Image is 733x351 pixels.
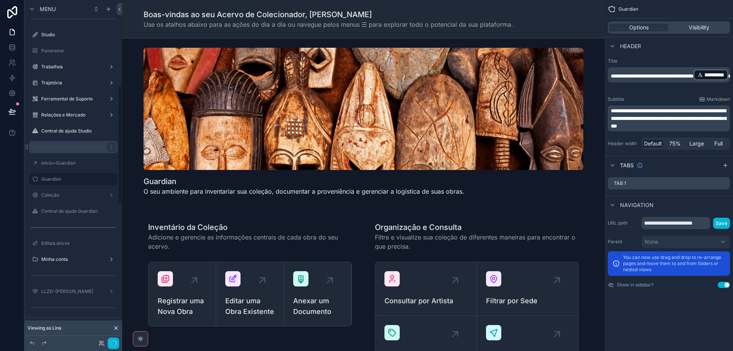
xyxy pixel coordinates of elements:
[689,140,704,147] span: Large
[41,128,116,134] label: Central de ajuda Studio
[620,162,634,169] span: Tabs
[29,77,118,89] a: Trajetória
[669,140,681,147] span: 75%
[714,140,723,147] span: Full
[618,6,638,12] span: Guardian
[713,218,730,229] button: Save
[641,235,730,248] button: None
[29,93,118,105] a: Ferramental de Suporte
[29,157,118,169] a: Início+Guardian
[41,32,116,38] label: Studio
[608,141,638,147] label: Header width
[707,96,730,102] span: Markdown
[644,140,662,147] span: Default
[27,325,61,331] span: Viewing as Lina
[41,240,116,246] label: Editais ativos
[41,96,105,102] label: Ferramental de Suporte
[29,29,118,41] a: Studio
[620,201,654,209] span: Navigation
[144,20,513,29] span: Use os atalhos abaixo para as ações do dia a dia ou navegue pelos menus ☰ para explorar todo o po...
[29,173,118,185] a: Guardian
[608,105,730,131] div: scrollable content
[699,96,730,102] a: Markdown
[29,285,118,298] a: LLZD-[PERSON_NAME]
[620,42,641,50] span: Header
[29,205,118,217] a: Central de ajuda Guardian
[29,61,118,73] a: Trabalhos
[29,253,118,265] a: Minha conta
[617,282,654,288] label: Show in sidebar?
[41,48,116,54] label: Panorama
[41,192,105,198] label: Coleção
[689,24,709,31] span: Visibility
[144,9,513,20] h1: Boas-vindas ao seu Acervo de Colecionador, [PERSON_NAME]
[629,24,649,31] span: Options
[623,254,725,273] p: You can now use drag and drop to re-arrange pages and move them to and from folders or nested views
[41,160,116,166] label: Início+Guardian
[41,256,105,262] label: Minha conta
[29,45,118,57] a: Panorama
[29,125,118,137] a: Central de ajuda Studio
[608,96,624,102] label: Subtitle
[29,189,118,201] a: Coleção
[41,64,105,70] label: Trabalhos
[608,239,638,245] label: Parent
[29,237,118,249] a: Editais ativos
[614,180,626,186] label: Tab 1
[41,176,113,182] label: Guardian
[29,109,118,121] a: Relações e Mercado
[41,208,116,214] label: Central de ajuda Guardian
[608,58,730,64] label: Title
[608,220,638,226] label: URL path
[41,288,105,294] label: LLZD-[PERSON_NAME]
[41,80,105,86] label: Trajetória
[608,67,730,82] div: scrollable content
[645,238,658,246] span: None
[41,112,105,118] label: Relações e Mercado
[40,5,56,13] span: Menu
